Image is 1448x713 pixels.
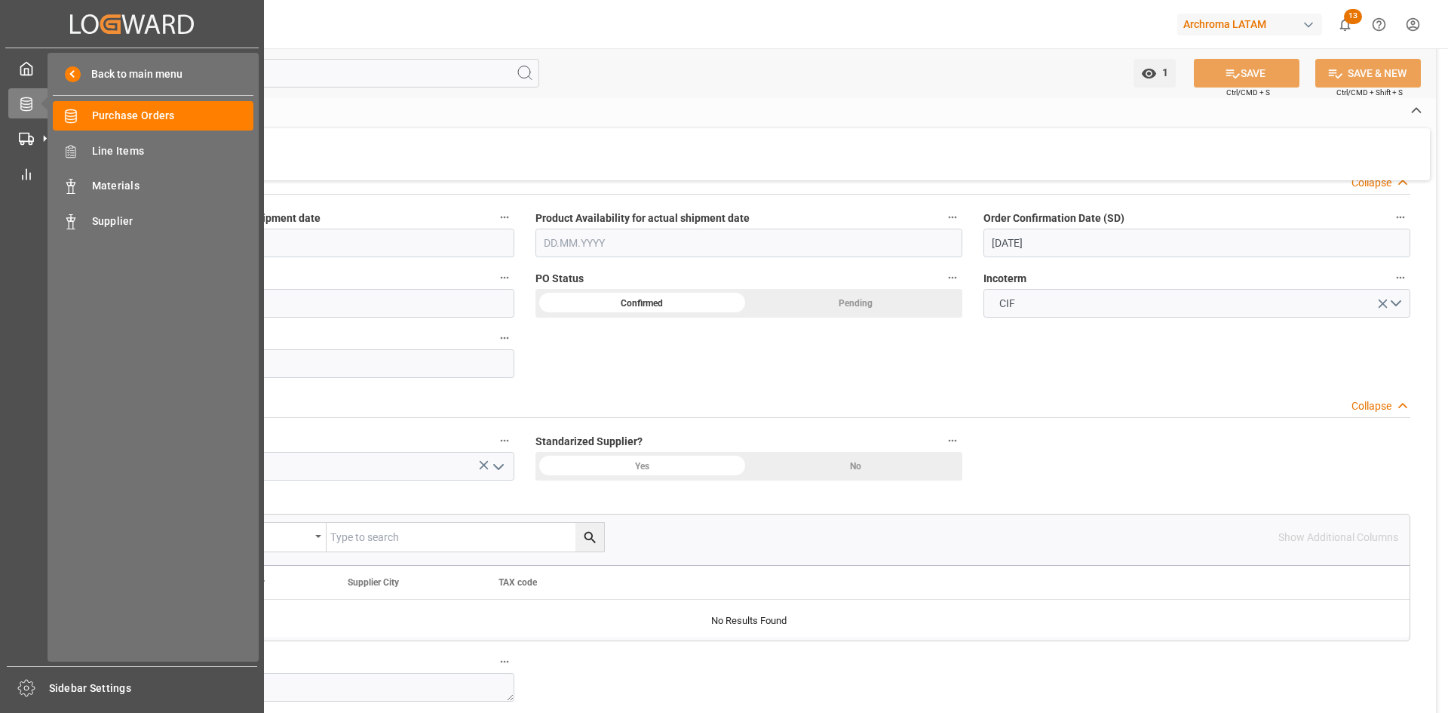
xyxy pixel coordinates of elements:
div: Yes [535,452,749,481]
a: My Cockpit [8,54,256,83]
button: Center ID [495,328,514,348]
button: open menu [213,523,327,552]
button: open menu [486,455,508,478]
button: Req Arrival Date (AD) [495,268,514,287]
span: 1 [1157,66,1168,78]
input: Search Fields [69,59,539,88]
span: Supplier [92,214,254,229]
input: DD.MM.YYYY [87,229,514,257]
a: Supplier [53,206,253,235]
div: Collapse [1351,175,1391,191]
input: enter supplier [87,452,514,481]
input: DD.MM.YYYY [87,289,514,318]
span: Sidebar Settings [49,681,258,696]
span: Order Confirmation Date (SD) [983,211,1124,226]
span: Incoterm [983,271,1026,287]
button: SAVE & NEW [1315,59,1421,88]
div: Archroma LATAM [1177,14,1322,35]
span: Standarized Supplier? [535,434,643,450]
button: Product Availability for Estimated shipment date [495,207,514,227]
span: PO Status [535,271,584,287]
div: Pending [749,289,962,318]
button: Product Availability for actual shipment date [943,207,962,227]
button: Supplier Name [495,431,514,450]
span: Supplier City [348,577,399,588]
span: 13 [1344,9,1362,24]
div: Collapse [1351,398,1391,414]
button: Order Confirmation Date (SD) [1391,207,1410,227]
button: show 13 new notifications [1328,8,1362,41]
input: Type to search [327,523,604,552]
span: Back to main menu [81,66,183,82]
a: Line Items [53,136,253,165]
div: Confirmed [535,289,749,318]
button: open menu [1134,59,1176,88]
button: search button [575,523,604,552]
span: Product Availability for actual shipment date [535,211,750,226]
button: PO Status [943,268,962,287]
span: Line Items [92,143,254,159]
button: SAVE [1194,59,1299,88]
button: Incoterm [1391,268,1410,287]
span: Purchase Orders [92,108,254,124]
div: Equals [221,526,310,543]
span: Ctrl/CMD + Shift + S [1336,87,1403,98]
span: Ctrl/CMD + S [1226,87,1270,98]
button: Archroma LATAM [1177,10,1328,38]
span: Materials [92,178,254,194]
input: DD.MM.YYYY [535,229,962,257]
button: Help Center [1362,8,1396,41]
a: My Reports [8,158,256,188]
button: City [495,652,514,672]
a: Materials [53,171,253,201]
div: No [749,452,962,481]
a: Purchase Orders [53,101,253,131]
input: DD.MM.YYYY [983,229,1410,257]
span: TAX code [499,577,537,588]
button: Standarized Supplier? [943,431,962,450]
button: open menu [983,289,1410,318]
span: CIF [992,296,1023,312]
